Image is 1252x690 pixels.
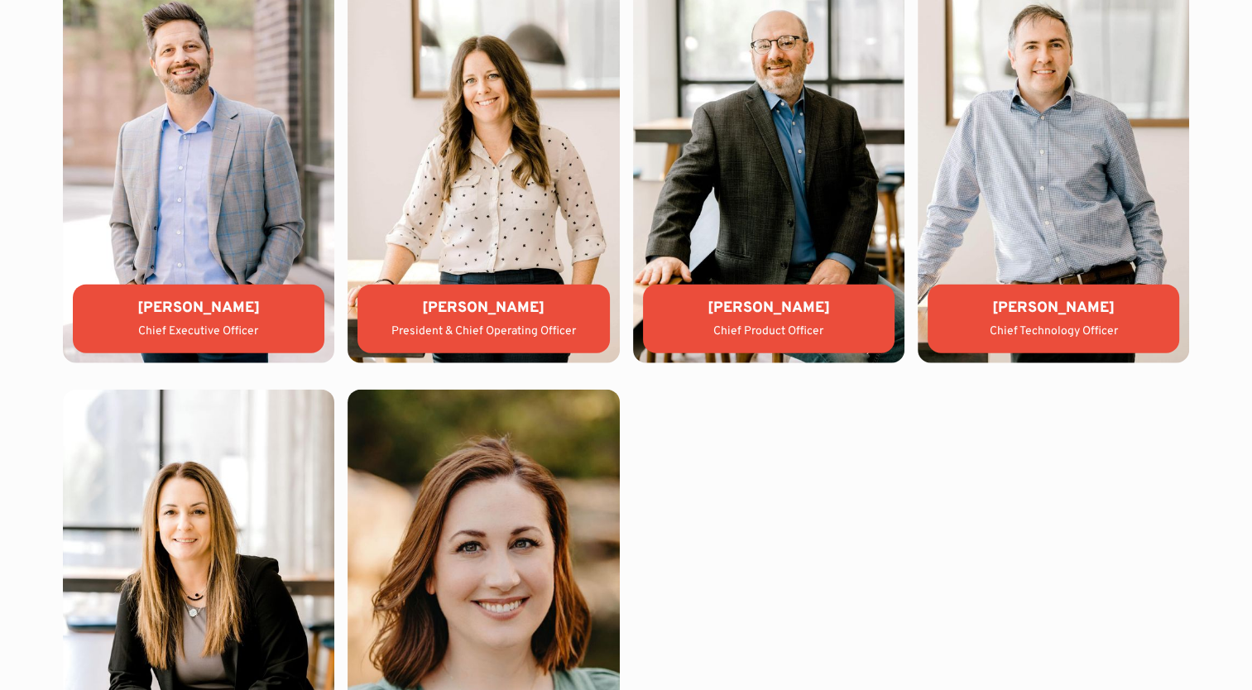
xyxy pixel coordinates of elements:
[86,298,311,319] div: [PERSON_NAME]
[371,323,596,340] div: President & Chief Operating Officer
[371,298,596,319] div: [PERSON_NAME]
[941,323,1166,340] div: Chief Technology Officer
[656,298,881,319] div: [PERSON_NAME]
[86,323,311,340] div: Chief Executive Officer
[941,298,1166,319] div: [PERSON_NAME]
[656,323,881,340] div: Chief Product Officer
